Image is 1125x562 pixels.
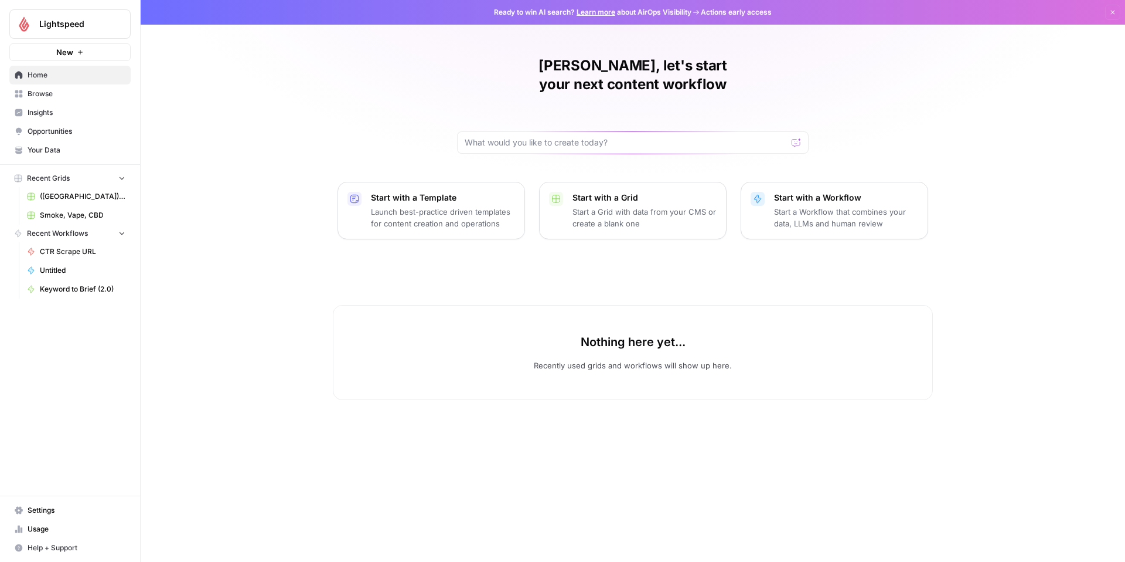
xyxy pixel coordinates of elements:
[9,170,131,187] button: Recent Grids
[28,107,125,118] span: Insights
[22,187,131,206] a: ([GEOGRAPHIC_DATA]) [DEMOGRAPHIC_DATA] - Generate Articles
[9,103,131,122] a: Insights
[457,56,809,94] h1: [PERSON_NAME], let's start your next content workflow
[371,206,515,229] p: Launch best-practice driven templates for content creation and operations
[22,206,131,225] a: Smoke, Vape, CBD
[9,9,131,39] button: Workspace: Lightspeed
[40,210,125,221] span: Smoke, Vape, CBD
[9,122,131,141] a: Opportunities
[28,505,125,516] span: Settings
[572,206,717,229] p: Start a Grid with data from your CMS or create a blank one
[9,501,131,520] a: Settings
[494,7,691,18] span: Ready to win AI search? about AirOps Visibility
[465,137,787,148] input: What would you like to create today?
[40,265,125,276] span: Untitled
[28,524,125,534] span: Usage
[534,360,732,371] p: Recently used grids and workflows will show up here.
[9,84,131,103] a: Browse
[28,145,125,155] span: Your Data
[22,242,131,261] a: CTR Scrape URL
[577,8,615,16] a: Learn more
[774,192,918,204] p: Start with a Workflow
[581,334,686,350] p: Nothing here yet...
[22,261,131,280] a: Untitled
[40,246,125,257] span: CTR Scrape URL
[40,191,125,202] span: ([GEOGRAPHIC_DATA]) [DEMOGRAPHIC_DATA] - Generate Articles
[774,206,918,229] p: Start a Workflow that combines your data, LLMs and human review
[39,18,110,30] span: Lightspeed
[9,66,131,84] a: Home
[28,89,125,99] span: Browse
[56,46,73,58] span: New
[9,43,131,61] button: New
[371,192,515,204] p: Start with a Template
[9,539,131,557] button: Help + Support
[9,141,131,160] a: Your Data
[27,173,70,184] span: Recent Grids
[337,182,525,239] button: Start with a TemplateLaunch best-practice driven templates for content creation and operations
[27,228,88,239] span: Recent Workflows
[40,284,125,294] span: Keyword to Brief (2.0)
[741,182,928,239] button: Start with a WorkflowStart a Workflow that combines your data, LLMs and human review
[28,70,125,80] span: Home
[9,520,131,539] a: Usage
[572,192,717,204] p: Start with a Grid
[539,182,727,239] button: Start with a GridStart a Grid with data from your CMS or create a blank one
[22,280,131,299] a: Keyword to Brief (2.0)
[28,543,125,553] span: Help + Support
[28,126,125,137] span: Opportunities
[9,225,131,242] button: Recent Workflows
[701,7,772,18] span: Actions early access
[13,13,35,35] img: Lightspeed Logo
